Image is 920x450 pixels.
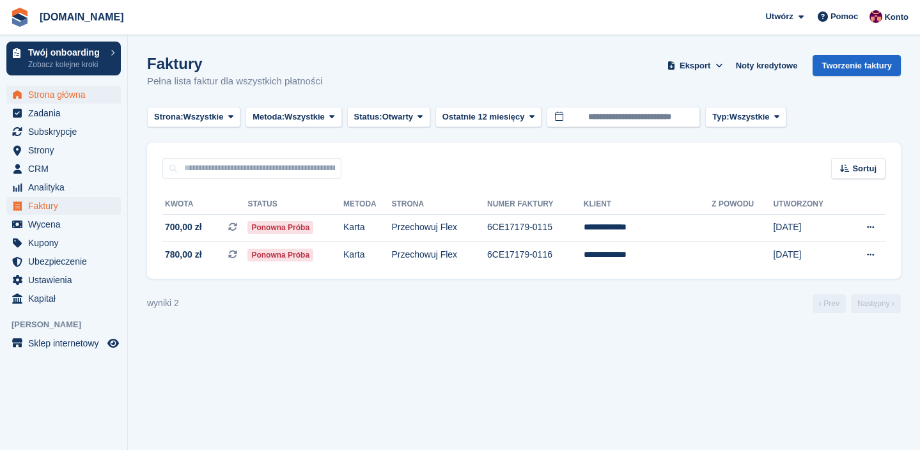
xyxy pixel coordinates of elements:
[869,10,882,23] img: Mateusz Kacwin
[105,336,121,351] a: Podgląd sklepu
[183,111,224,123] span: Wszystkie
[154,111,183,123] span: Strona:
[165,248,202,261] span: 780,00 zł
[28,160,105,178] span: CRM
[729,111,770,123] span: Wszystkie
[28,48,104,57] p: Twój onboarding
[35,6,129,27] a: [DOMAIN_NAME]
[435,107,542,128] button: Ostatnie 12 miesięcy
[382,111,413,123] span: Otwarty
[712,194,773,215] th: Z powodu
[6,334,121,352] a: menu
[680,59,710,72] span: Eksport
[354,111,382,123] span: Status:
[253,111,285,123] span: Metoda:
[712,111,729,123] span: Typ:
[28,123,105,141] span: Subskrypcje
[147,297,179,310] div: wyniki 2
[442,111,525,123] span: Ostatnie 12 miesięcy
[28,271,105,289] span: Ustawienia
[6,215,121,233] a: menu
[147,55,322,72] h1: Faktury
[487,242,584,268] td: 6CE17179-0116
[705,107,786,128] button: Typ: Wszystkie
[28,234,105,252] span: Kupony
[6,178,121,196] a: menu
[487,214,584,242] td: 6CE17179-0115
[731,55,803,76] a: Noty kredytowe
[28,290,105,307] span: Kapitał
[773,194,846,215] th: Utworzony
[765,10,793,23] span: Utwórz
[665,55,726,76] button: Eksport
[584,194,712,215] th: Klient
[246,107,341,128] button: Metoda: Wszystkie
[830,10,858,23] span: Pomoc
[810,294,903,313] nav: Page
[6,42,121,75] a: Twój onboarding Zobacz kolejne kroki
[247,194,343,215] th: Status
[6,160,121,178] a: menu
[884,11,908,24] span: Konto
[28,178,105,196] span: Analityka
[28,141,105,159] span: Strony
[347,107,430,128] button: Status: Otwarty
[28,59,104,70] p: Zobacz kolejne kroki
[28,334,105,352] span: Sklep internetowy
[6,290,121,307] a: menu
[773,214,846,242] td: [DATE]
[28,252,105,270] span: Ubezpieczenie
[10,8,29,27] img: stora-icon-8386f47178a22dfd0bd8f6a31ec36ba5ce8667c1dd55bd0f319d3a0aa187defe.svg
[813,294,846,313] a: Poprzedni
[391,214,487,242] td: Przechowuj Flex
[147,74,322,89] p: Pełna lista faktur dla wszystkich płatności
[12,318,127,331] span: [PERSON_NAME]
[6,252,121,270] a: menu
[28,86,105,104] span: Strona główna
[28,104,105,122] span: Zadania
[6,123,121,141] a: menu
[813,55,901,76] a: Tworzenie faktury
[343,242,391,268] td: Karta
[343,194,391,215] th: Metoda
[28,197,105,215] span: Faktury
[391,242,487,268] td: Przechowuj Flex
[851,294,901,313] a: Następny
[852,162,877,175] span: Sortuj
[343,214,391,242] td: Karta
[6,86,121,104] a: menu
[28,215,105,233] span: Wycena
[147,107,240,128] button: Strona: Wszystkie
[487,194,584,215] th: Numer faktury
[165,221,202,234] span: 700,00 zł
[773,242,846,268] td: [DATE]
[247,249,313,261] span: Ponowna próba
[162,194,247,215] th: Kwota
[6,141,121,159] a: menu
[6,104,121,122] a: menu
[6,234,121,252] a: menu
[391,194,487,215] th: Strona
[6,271,121,289] a: menu
[285,111,325,123] span: Wszystkie
[6,197,121,215] a: menu
[247,221,313,234] span: Ponowna próba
